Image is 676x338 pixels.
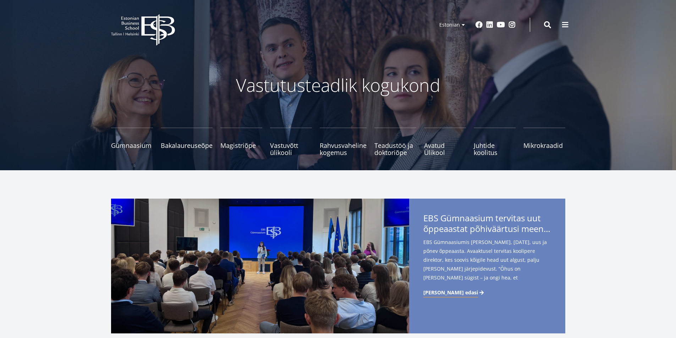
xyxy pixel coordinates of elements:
span: EBS Gümnaasiumis [PERSON_NAME], [DATE], uus ja põnev õppeaasta. Avaaktusel tervitas koolipere dir... [423,238,551,293]
a: Vastuvõtt ülikooli [270,128,312,156]
span: EBS Gümnaasium tervitas uut [423,213,551,236]
span: Teadustöö ja doktoriõpe [374,142,416,156]
a: Facebook [476,21,483,28]
a: Avatud Ülikool [424,128,466,156]
span: Juhtide koolitus [474,142,516,156]
a: Linkedin [486,21,493,28]
span: Gümnaasium [111,142,153,149]
a: Gümnaasium [111,128,153,156]
span: Bakalaureuseõpe [161,142,213,149]
a: Rahvusvaheline kogemus [320,128,367,156]
a: Bakalaureuseõpe [161,128,213,156]
a: Instagram [509,21,516,28]
a: Magistriõpe [220,128,262,156]
span: [PERSON_NAME] edasi [423,289,478,296]
img: a [111,199,409,333]
span: Avatud Ülikool [424,142,466,156]
p: Vastutusteadlik kogukond [150,74,526,96]
a: Teadustöö ja doktoriõpe [374,128,416,156]
span: Vastuvõtt ülikooli [270,142,312,156]
a: Youtube [497,21,505,28]
a: [PERSON_NAME] edasi [423,289,485,296]
span: õppeaastat põhiväärtusi meenutades [423,223,551,234]
a: Juhtide koolitus [474,128,516,156]
span: Rahvusvaheline kogemus [320,142,367,156]
span: Mikrokraadid [523,142,565,149]
span: Magistriõpe [220,142,262,149]
a: Mikrokraadid [523,128,565,156]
